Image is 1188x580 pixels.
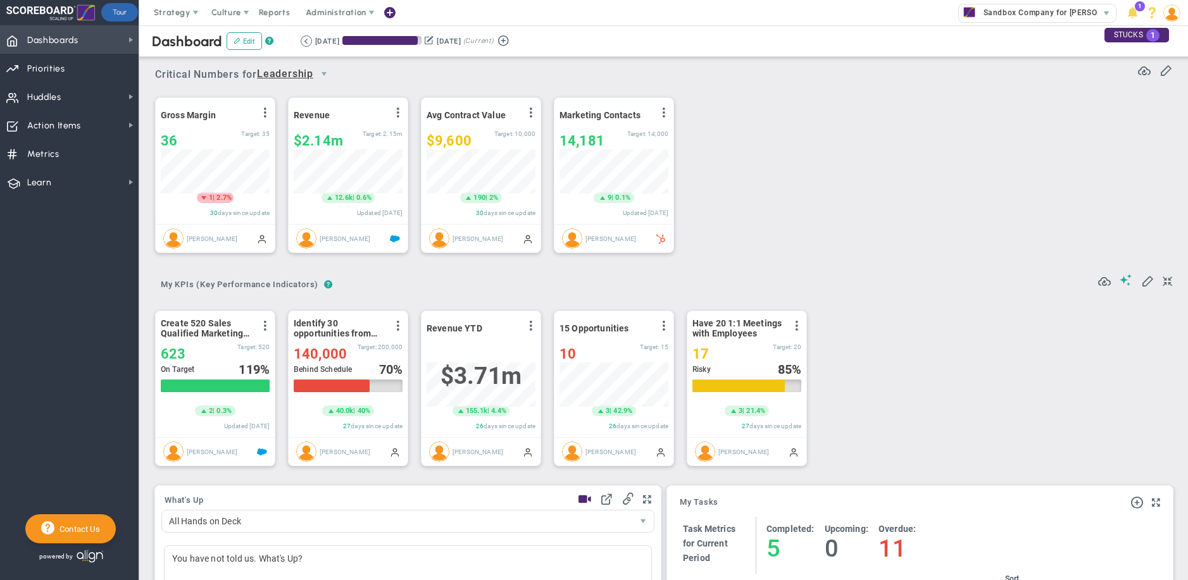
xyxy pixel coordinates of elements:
span: Manually Updated [789,447,799,457]
span: [PERSON_NAME] [187,235,237,242]
span: | [485,194,487,202]
div: [DATE] [437,35,461,47]
span: 15 [661,343,668,350]
span: 70 [379,362,393,377]
h4: 0 [824,534,868,562]
span: 10,000 [515,130,535,137]
span: 190 [473,193,485,203]
span: Revenue [294,110,330,120]
span: On Target [161,365,194,374]
span: | [611,194,613,202]
span: Manually Updated [656,447,666,457]
span: days since update [351,423,403,429]
img: Matt Barbey [296,441,316,462]
span: Identify 30 opportunities from SmithCo resulting in $200K new sales [294,318,385,338]
div: % [379,362,403,376]
a: My Tasks [680,498,718,508]
span: for Current [683,538,728,548]
span: Salesforce Enabled<br ></span>Sandbox: Quarterly Revenue [390,233,400,244]
button: What's Up [165,496,204,506]
span: (Current) [463,35,494,47]
span: Learn [27,170,51,196]
span: [PERSON_NAME] [453,235,503,242]
span: $2,138,956 [294,133,343,149]
span: 2,154,350 [383,130,403,137]
span: days since update [484,423,535,429]
span: select [313,63,335,85]
span: 10 [560,346,576,362]
span: 2 [209,406,213,416]
span: | [213,407,215,415]
span: Target: [358,343,377,350]
span: 14,000 [647,130,668,137]
img: Katie Williams [429,228,449,249]
span: Avg Contract Value [427,110,506,120]
span: [PERSON_NAME] [585,235,636,242]
span: Target: [640,343,659,350]
span: | [213,194,215,202]
span: [PERSON_NAME] [718,448,769,455]
span: 26 [609,423,616,429]
span: 623 [161,346,185,362]
span: 4.4% [491,407,506,415]
span: [PERSON_NAME] [187,448,237,455]
span: 30 [210,209,218,216]
span: | [610,407,611,415]
span: 21.4% [746,407,765,415]
span: 1 [1135,1,1145,11]
span: Huddles [27,84,61,111]
span: Leadership [257,66,313,82]
h4: Completed: [766,523,814,534]
span: [PERSON_NAME] [585,448,636,455]
span: 14,181 [560,133,604,149]
span: | [742,407,744,415]
span: Refresh Data [1098,273,1111,286]
div: [DATE] [315,35,339,47]
span: Priorities [27,56,65,82]
span: Manually Updated [257,233,267,244]
span: Revenue YTD [427,323,482,333]
img: 182425.Person.photo [1163,4,1180,22]
span: 27 [343,423,351,429]
span: Refresh Data [1138,63,1151,75]
span: 1 [209,193,213,203]
span: Target: [241,130,260,137]
span: Manually Updated [523,447,533,457]
span: Action Items [27,113,81,139]
span: Edit or Add Critical Numbers [1160,63,1172,76]
button: Go to previous period [301,35,312,47]
button: My KPIs (Key Performance Indicators) [155,275,324,297]
span: days since update [616,423,668,429]
span: Marketing Contacts [560,110,641,120]
span: 2.7% [216,194,232,202]
img: Jane Wilson [562,228,582,249]
span: days since update [484,209,535,216]
span: 140,000 [294,346,347,362]
span: Target: [627,130,646,137]
span: days since update [749,423,801,429]
div: % [239,362,270,376]
img: Matt Barbey [429,441,449,462]
span: Dashboards [27,27,78,54]
span: 17 [692,346,709,362]
span: $3,707,282 [441,362,522,390]
span: Target: [237,343,256,350]
h4: Upcoming: [824,523,868,534]
h4: Overdue: [878,523,915,534]
span: Risky [692,365,711,374]
span: 0.1% [615,194,630,202]
span: Administration [306,8,366,17]
span: Period [683,553,710,563]
span: 9 [608,193,611,203]
span: Sandbox Company for [PERSON_NAME] [977,4,1132,21]
span: Target: [494,130,513,137]
div: STUCKS [1104,28,1169,42]
span: Have 20 1:1 Meetings with Employees [692,318,784,338]
span: My KPIs (Key Performance Indicators) [155,275,324,295]
span: 35 [262,130,270,137]
span: 12.6k [335,193,353,203]
span: Contact Us [54,524,100,534]
span: 40.0k [336,406,354,416]
h4: 5 [766,534,814,562]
